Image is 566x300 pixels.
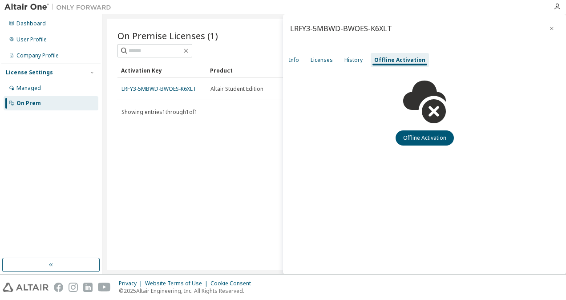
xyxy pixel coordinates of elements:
div: Dashboard [16,20,46,27]
img: facebook.svg [54,283,63,292]
div: License Settings [6,69,53,76]
button: Offline Activation [396,130,454,146]
div: Website Terms of Use [145,280,210,287]
div: On Prem [16,100,41,107]
div: Company Profile [16,52,59,59]
div: Licenses [311,57,333,64]
div: Offline Activation [374,57,425,64]
div: LRFY3-5MBWD-BWOES-K6XLT [290,25,392,32]
div: Product [210,63,292,77]
img: youtube.svg [98,283,111,292]
a: LRFY3-5MBWD-BWOES-K6XLT [121,85,196,93]
span: Altair Student Edition [210,85,263,93]
div: Privacy [119,280,145,287]
img: Altair One [4,3,116,12]
div: Cookie Consent [210,280,256,287]
div: Info [289,57,299,64]
span: On Premise Licenses (1) [117,29,218,42]
span: Showing entries 1 through 1 of 1 [121,108,198,116]
p: © 2025 Altair Engineering, Inc. All Rights Reserved. [119,287,256,295]
div: History [344,57,363,64]
img: instagram.svg [69,283,78,292]
img: linkedin.svg [83,283,93,292]
div: Managed [16,85,41,92]
div: Activation Key [121,63,203,77]
div: User Profile [16,36,47,43]
img: altair_logo.svg [3,283,49,292]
